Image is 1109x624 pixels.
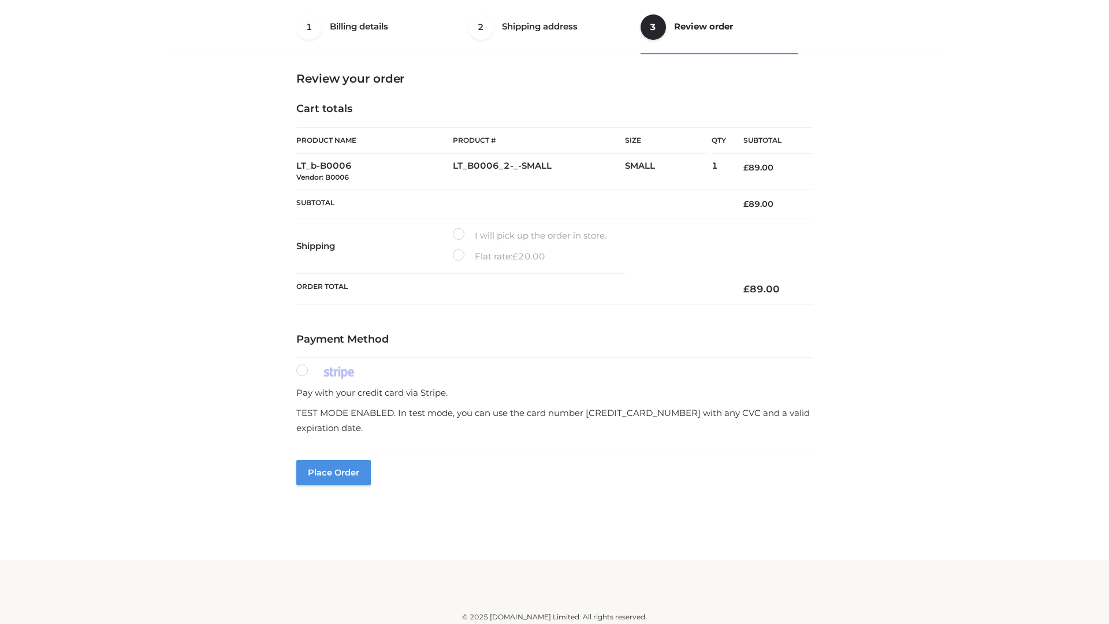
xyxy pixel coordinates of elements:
small: Vendor: B0006 [296,173,349,181]
th: Product Name [296,127,453,154]
bdi: 89.00 [743,162,773,173]
label: Flat rate: [453,249,545,264]
th: Subtotal [296,190,726,218]
span: £ [512,251,518,262]
h3: Review your order [296,72,813,86]
bdi: 89.00 [743,283,780,295]
span: £ [743,162,749,173]
td: 1 [712,154,726,190]
th: Product # [453,127,625,154]
bdi: 20.00 [512,251,545,262]
th: Order Total [296,274,726,304]
td: SMALL [625,154,712,190]
th: Subtotal [726,128,813,154]
bdi: 89.00 [743,199,773,209]
td: LT_b-B0006 [296,154,453,190]
th: Shipping [296,218,453,274]
span: £ [743,199,749,209]
td: LT_B0006_2-_-SMALL [453,154,625,190]
div: © 2025 [DOMAIN_NAME] Limited. All rights reserved. [172,611,937,623]
h4: Cart totals [296,103,813,116]
p: TEST MODE ENABLED. In test mode, you can use the card number [CREDIT_CARD_NUMBER] with any CVC an... [296,406,813,435]
th: Qty [712,127,726,154]
span: £ [743,283,750,295]
h4: Payment Method [296,333,813,346]
th: Size [625,128,706,154]
p: Pay with your credit card via Stripe. [296,385,813,400]
button: Place order [296,460,371,485]
label: I will pick up the order in store. [453,228,606,243]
